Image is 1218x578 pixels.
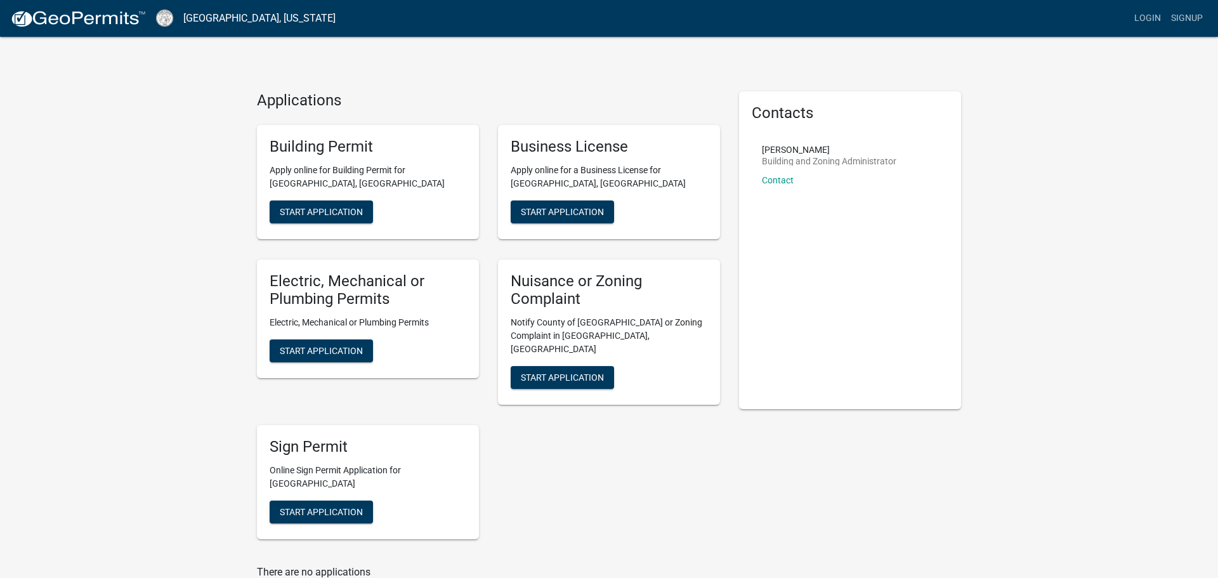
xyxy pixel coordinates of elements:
[1129,6,1166,30] a: Login
[280,346,363,356] span: Start Application
[280,206,363,216] span: Start Application
[511,164,707,190] p: Apply online for a Business License for [GEOGRAPHIC_DATA], [GEOGRAPHIC_DATA]
[511,316,707,356] p: Notify County of [GEOGRAPHIC_DATA] or Zoning Complaint in [GEOGRAPHIC_DATA], [GEOGRAPHIC_DATA]
[752,104,948,122] h5: Contacts
[156,10,173,27] img: Cook County, Georgia
[257,91,720,110] h4: Applications
[270,138,466,156] h5: Building Permit
[183,8,336,29] a: [GEOGRAPHIC_DATA], [US_STATE]
[270,272,466,309] h5: Electric, Mechanical or Plumbing Permits
[762,157,896,166] p: Building and Zoning Administrator
[521,206,604,216] span: Start Application
[762,175,794,185] a: Contact
[270,339,373,362] button: Start Application
[257,91,720,549] wm-workflow-list-section: Applications
[280,506,363,516] span: Start Application
[270,501,373,523] button: Start Application
[511,200,614,223] button: Start Application
[1166,6,1208,30] a: Signup
[270,316,466,329] p: Electric, Mechanical or Plumbing Permits
[511,272,707,309] h5: Nuisance or Zoning Complaint
[270,200,373,223] button: Start Application
[270,438,466,456] h5: Sign Permit
[270,464,466,490] p: Online Sign Permit Application for [GEOGRAPHIC_DATA]
[270,164,466,190] p: Apply online for Building Permit for [GEOGRAPHIC_DATA], [GEOGRAPHIC_DATA]
[521,372,604,383] span: Start Application
[511,366,614,389] button: Start Application
[762,145,896,154] p: [PERSON_NAME]
[511,138,707,156] h5: Business License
